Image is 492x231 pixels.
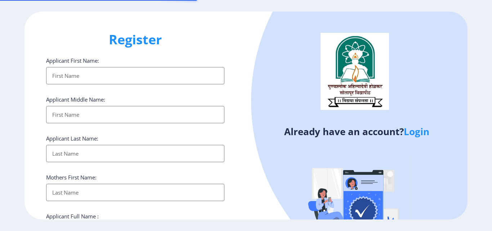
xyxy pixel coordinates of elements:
[46,174,97,181] label: Mothers First Name:
[46,67,224,84] input: First Name
[46,145,224,162] input: Last Name
[46,213,99,227] label: Applicant Full Name : (As on marksheet)
[46,184,224,201] input: Last Name
[404,125,429,138] a: Login
[46,57,99,64] label: Applicant First Name:
[46,96,105,103] label: Applicant Middle Name:
[251,126,462,137] h4: Already have an account?
[321,33,389,110] img: logo
[46,31,224,48] h1: Register
[46,135,98,142] label: Applicant Last Name:
[46,106,224,123] input: First Name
